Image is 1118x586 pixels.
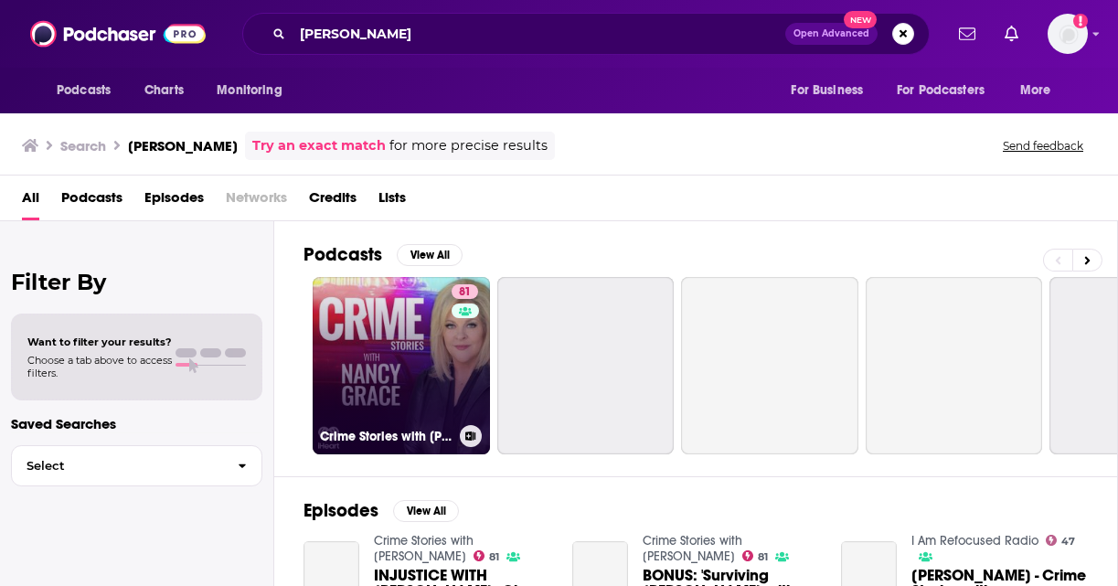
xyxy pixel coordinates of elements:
span: Select [12,460,223,472]
button: open menu [778,73,886,108]
span: Choose a tab above to access filters. [27,354,172,379]
h3: Search [60,137,106,154]
h3: Crime Stories with [PERSON_NAME] [320,429,453,444]
a: Charts [133,73,195,108]
a: 47 [1046,535,1076,546]
a: 81 [742,550,769,561]
a: Show notifications dropdown [997,18,1026,49]
a: EpisodesView All [303,499,459,522]
input: Search podcasts, credits, & more... [293,19,785,48]
span: 81 [758,553,768,561]
a: Credits [309,183,357,220]
span: 47 [1061,538,1075,546]
button: Select [11,445,262,486]
span: Networks [226,183,287,220]
a: PodcastsView All [303,243,463,266]
span: for more precise results [389,135,548,156]
a: Episodes [144,183,204,220]
a: Podcasts [61,183,122,220]
a: I Am Refocused Radio [911,533,1038,549]
a: 81 [474,550,500,561]
img: Podchaser - Follow, Share and Rate Podcasts [30,16,206,51]
button: open menu [885,73,1011,108]
p: Saved Searches [11,415,262,432]
h2: Filter By [11,269,262,295]
img: User Profile [1048,14,1088,54]
a: Show notifications dropdown [952,18,983,49]
div: Search podcasts, credits, & more... [242,13,930,55]
a: Crime Stories with Nancy Grace [374,533,474,564]
button: Send feedback [997,138,1089,154]
span: 81 [489,553,499,561]
h2: Podcasts [303,243,382,266]
span: Charts [144,78,184,103]
h3: [PERSON_NAME] [128,137,238,154]
span: Open Advanced [793,29,869,38]
span: Podcasts [57,78,111,103]
button: Show profile menu [1048,14,1088,54]
span: For Podcasters [897,78,985,103]
button: open menu [1007,73,1074,108]
span: Monitoring [217,78,282,103]
span: 81 [459,283,471,302]
a: 81 [452,284,478,299]
button: View All [397,244,463,266]
span: New [844,11,877,28]
a: Crime Stories with Nancy Grace [643,533,742,564]
span: Logged in as KThulin [1048,14,1088,54]
button: open menu [44,73,134,108]
a: Lists [378,183,406,220]
a: Try an exact match [252,135,386,156]
a: All [22,183,39,220]
h2: Episodes [303,499,378,522]
span: More [1020,78,1051,103]
span: For Business [791,78,863,103]
button: View All [393,500,459,522]
button: open menu [204,73,305,108]
button: Open AdvancedNew [785,23,878,45]
a: 81Crime Stories with [PERSON_NAME] [313,277,490,454]
span: Want to filter your results? [27,336,172,348]
svg: Add a profile image [1073,14,1088,28]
